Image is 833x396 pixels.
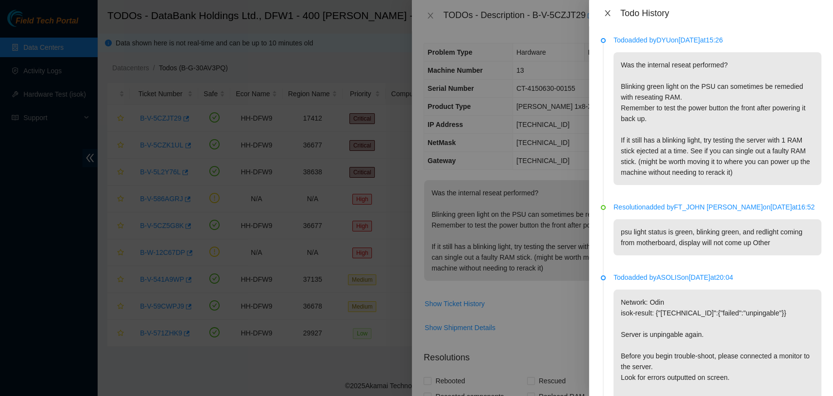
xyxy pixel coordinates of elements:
[604,9,611,17] span: close
[613,272,821,283] p: Todo added by ASOLIS on [DATE] at 20:04
[613,52,821,185] p: Was the internal reseat performed? Blinking green light on the PSU can sometimes be remedied with...
[613,219,821,255] p: psu light status is green, blinking green, and redlight coming from motherboard, display will not...
[613,35,821,45] p: Todo added by DYU on [DATE] at 15:26
[601,9,614,18] button: Close
[613,202,821,212] p: Resolution added by FT_JOHN [PERSON_NAME] on [DATE] at 16:52
[620,8,821,19] div: Todo History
